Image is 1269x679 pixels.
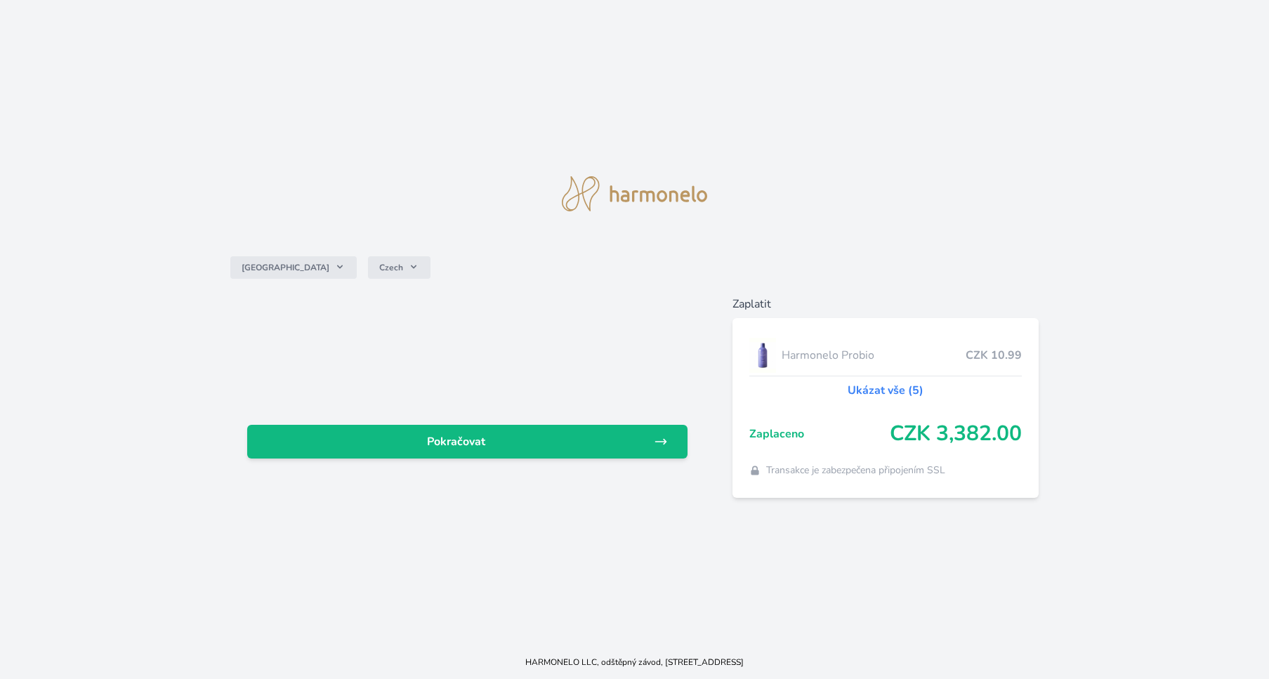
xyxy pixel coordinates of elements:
[890,421,1022,447] span: CZK 3,382.00
[379,262,403,273] span: Czech
[782,347,966,364] span: Harmonelo Probio
[368,256,430,279] button: Czech
[766,463,945,477] span: Transakce je zabezpečena připojením SSL
[230,256,357,279] button: [GEOGRAPHIC_DATA]
[848,382,923,399] a: Ukázat vše (5)
[562,176,708,211] img: logo.svg
[258,433,654,450] span: Pokračovat
[247,425,688,459] a: Pokračovat
[732,296,1039,312] h6: Zaplatit
[749,338,776,373] img: CLEAN_PROBIO_se_stinem_x-lo.jpg
[966,347,1022,364] span: CZK 10.99
[749,426,890,442] span: Zaplaceno
[242,262,329,273] span: [GEOGRAPHIC_DATA]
